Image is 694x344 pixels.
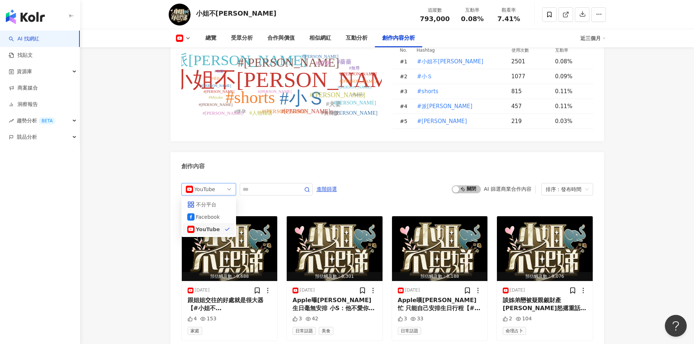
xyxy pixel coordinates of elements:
[420,7,450,14] div: 追蹤數
[238,56,339,69] tspan: #[PERSON_NAME]
[203,90,234,94] tspan: #[PERSON_NAME]
[293,327,316,335] span: 日常話題
[188,327,202,335] span: 家庭
[316,183,337,195] button: 進階篩選
[511,72,549,80] div: 1077
[665,315,687,337] iframe: Help Scout Beacon - Open
[309,91,365,99] tspan: #[PERSON_NAME]
[306,315,318,323] div: 42
[199,102,232,107] tspan: #[PERSON_NAME]
[249,110,272,116] tspan: #人物精選
[555,102,586,110] div: 0.11%
[400,87,411,95] div: # 3
[17,129,37,145] span: 競品分析
[9,52,33,59] a: 找貼文
[417,99,473,114] button: #派[PERSON_NAME]
[495,7,523,14] div: 觀看率
[411,99,506,114] td: #派翠克
[497,216,593,281] img: post-image
[9,118,14,123] span: rise
[461,15,483,23] span: 0.08%
[511,117,549,125] div: 219
[309,34,331,43] div: 相似網紅
[503,296,587,313] div: 談姊弟戀被疑覬覦財產 [PERSON_NAME]怒撂重話【#小姐[PERSON_NAME]】#shorts✨快來加入【小姐不[PERSON_NAME]】會員👉[URL][DOMAIN_NAME]...
[411,114,506,129] td: #徐熙娣
[516,315,532,323] div: 104
[182,216,278,281] button: 預估觸及數：9,688
[300,287,315,293] div: [DATE]
[267,34,295,43] div: 合作與價值
[188,315,197,323] div: 4
[497,272,593,281] div: 預估觸及數：9,076
[287,216,383,281] button: 預估觸及數：8,301
[459,7,486,14] div: 互動率
[511,58,549,66] div: 2501
[549,99,593,114] td: 0.11%
[398,327,421,335] span: 日常話題
[258,89,291,94] tspan: #[PERSON_NAME]
[160,68,410,92] tspan: #小姐不[PERSON_NAME]
[39,117,55,124] div: BETA
[188,296,272,313] div: 跟姐姐交往的好處就是很大器【#小姐不[PERSON_NAME]】#shorts✨快來加入【小姐[PERSON_NAME]】會員👉[URL][DOMAIN_NAME] 📍電視播出： 週一至週五 晚...
[549,46,593,54] th: 互動率
[417,87,439,95] span: #shorts
[417,69,433,84] button: #小Ｓ
[195,183,218,195] div: YouTube
[340,79,376,84] tspan: #[PERSON_NAME]
[17,112,55,129] span: 趨勢分析
[555,72,586,80] div: 0.09%
[317,183,337,195] span: 進階篩選
[411,315,423,323] div: 33
[555,58,586,66] div: 0.08%
[6,9,45,24] img: logo
[234,109,246,114] tspan: #懷孕
[417,84,439,99] button: #shorts
[400,102,411,110] div: # 4
[549,84,593,99] td: 0.11%
[497,216,593,281] button: 預估觸及數：9,076
[226,88,275,107] tspan: #shorts
[555,87,586,95] div: 0.11%
[398,296,482,313] div: Apple嘆[PERSON_NAME]忙 只能自己安排生日行程【#小姐不[PERSON_NAME]】#shorts✨快來加入【小姐不[PERSON_NAME]】會員👉[URL][DOMAIN_N...
[503,327,526,335] span: 命理占卜
[349,66,360,71] tspan: #無尊
[484,186,531,192] div: AI 篩選商業合作內容
[400,58,411,66] div: # 1
[9,35,39,43] a: searchAI 找網紅
[392,216,488,281] img: post-image
[262,108,308,114] tspan: #[PERSON_NAME]
[200,315,216,323] div: 153
[321,110,339,116] tspan: #黃喬歆
[411,69,506,84] td: #小Ｓ
[549,54,593,69] td: 0.08%
[281,108,330,114] tspan: #[PERSON_NAME]
[417,117,467,125] span: #[PERSON_NAME]
[411,54,506,69] td: #小姐不熙娣
[181,203,593,209] div: 共 4570 筆 ， 條件：
[510,287,525,293] div: [DATE]
[511,102,549,110] div: 457
[400,72,411,80] div: # 2
[400,117,411,125] div: # 5
[340,71,376,76] tspan: #[PERSON_NAME]
[411,84,506,99] td: #shorts
[352,92,364,96] tspan: #Sandy
[331,110,377,116] tspan: #[PERSON_NAME]
[196,213,220,221] div: Facebook
[398,315,407,323] div: 3
[9,84,38,92] a: 商案媒合
[503,315,512,323] div: 2
[546,183,582,195] div: 排序：發布時間
[549,114,593,129] td: 0.03%
[326,100,341,107] tspan: #夫妻
[195,287,210,293] div: [DATE]
[182,272,278,281] div: 預估觸及數：9,688
[346,34,368,43] div: 互動分析
[392,216,488,281] button: 預估觸及數：8,188
[555,117,586,125] div: 0.03%
[417,54,484,69] button: #小姐不[PERSON_NAME]
[182,216,278,281] img: post-image
[580,32,606,44] div: 近三個月
[196,225,220,233] div: YouTube
[319,327,333,335] span: 美食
